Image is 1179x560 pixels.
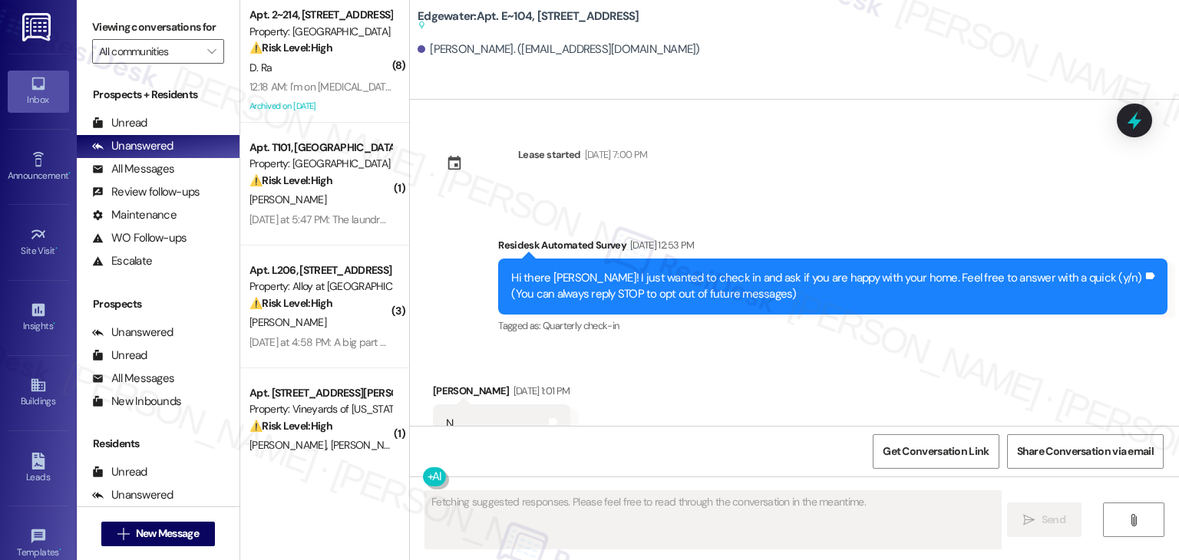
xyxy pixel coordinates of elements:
[498,237,1167,259] div: Residesk Automated Survey
[249,385,391,401] div: Apt. [STREET_ADDRESS][PERSON_NAME]
[92,207,177,223] div: Maintenance
[249,278,391,295] div: Property: Alloy at [GEOGRAPHIC_DATA]
[92,230,187,246] div: WO Follow-ups
[92,115,147,131] div: Unread
[249,24,391,40] div: Property: [GEOGRAPHIC_DATA]
[101,522,215,546] button: New Message
[249,193,326,206] span: [PERSON_NAME]
[248,97,393,116] div: Archived on [DATE]
[8,297,69,338] a: Insights •
[117,528,129,540] i: 
[626,237,694,253] div: [DATE] 12:53 PM
[92,371,174,387] div: All Messages
[92,161,174,177] div: All Messages
[883,443,989,460] span: Get Conversation Link
[8,448,69,489] a: Leads
[8,71,69,112] a: Inbox
[1023,514,1035,526] i: 
[1007,434,1164,469] button: Share Conversation via email
[249,296,332,310] strong: ⚠️ Risk Level: High
[8,222,69,263] a: Site Visit •
[22,13,54,41] img: ResiDesk Logo
[249,7,391,23] div: Apt. 2~214, [STREET_ADDRESS]
[249,156,391,172] div: Property: [GEOGRAPHIC_DATA]
[92,15,224,39] label: Viewing conversations for
[518,147,581,163] div: Lease started
[498,315,1167,337] div: Tagged as:
[511,270,1143,303] div: Hi there [PERSON_NAME]! I just wanted to check in and ask if you are happy with your home. Feel f...
[8,372,69,413] a: Buildings
[68,168,71,179] span: •
[249,41,332,54] strong: ⚠️ Risk Level: High
[92,348,147,364] div: Unread
[55,243,58,254] span: •
[53,318,55,329] span: •
[92,184,200,200] div: Review follow-ups
[77,296,239,312] div: Prospects
[1128,514,1139,526] i: 
[92,487,173,503] div: Unanswered
[77,436,239,452] div: Residents
[543,319,619,332] span: Quarterly check-in
[59,545,61,555] span: •
[446,416,453,432] div: N
[92,324,173,341] div: Unanswered
[249,262,391,278] div: Apt. L206, [STREET_ADDRESS]
[1007,502,1082,537] button: Send
[249,401,391,417] div: Property: Vineyards of [US_STATE][GEOGRAPHIC_DATA]
[77,87,239,103] div: Prospects + Residents
[425,491,1000,548] textarea: Fetching suggested responses. Please feel free to read through the conversation in the meantime.
[92,394,181,410] div: New Inbounds
[249,438,331,452] span: [PERSON_NAME]
[418,8,639,34] b: Edgewater: Apt. E~104, [STREET_ADDRESS]
[249,419,332,433] strong: ⚠️ Risk Level: High
[418,41,700,58] div: [PERSON_NAME]. ([EMAIL_ADDRESS][DOMAIN_NAME])
[331,438,408,452] span: [PERSON_NAME]
[249,61,272,74] span: D. Ra
[510,383,570,399] div: [DATE] 1:01 PM
[207,45,216,58] i: 
[433,383,570,404] div: [PERSON_NAME]
[873,434,999,469] button: Get Conversation Link
[92,253,152,269] div: Escalate
[1042,512,1065,528] span: Send
[92,464,147,480] div: Unread
[249,173,332,187] strong: ⚠️ Risk Level: High
[581,147,648,163] div: [DATE] 7:00 PM
[249,315,326,329] span: [PERSON_NAME]
[99,39,200,64] input: All communities
[1017,443,1154,460] span: Share Conversation via email
[249,140,391,156] div: Apt. T101, [GEOGRAPHIC_DATA] at [GEOGRAPHIC_DATA]
[92,138,173,154] div: Unanswered
[136,525,199,542] span: New Message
